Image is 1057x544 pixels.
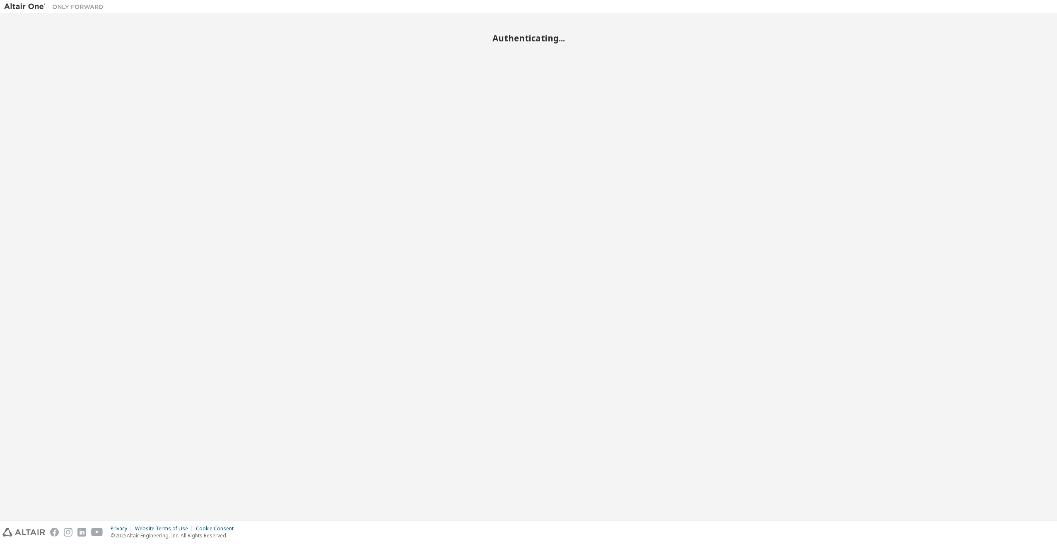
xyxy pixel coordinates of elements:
div: Website Terms of Use [135,525,196,532]
img: altair_logo.svg [2,528,45,537]
img: facebook.svg [50,528,59,537]
img: Altair One [4,2,108,11]
p: © 2025 Altair Engineering, Inc. All Rights Reserved. [111,532,239,539]
img: instagram.svg [64,528,72,537]
div: Cookie Consent [196,525,239,532]
img: linkedin.svg [77,528,86,537]
img: youtube.svg [91,528,103,537]
div: Privacy [111,525,135,532]
h2: Authenticating... [4,33,1053,43]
